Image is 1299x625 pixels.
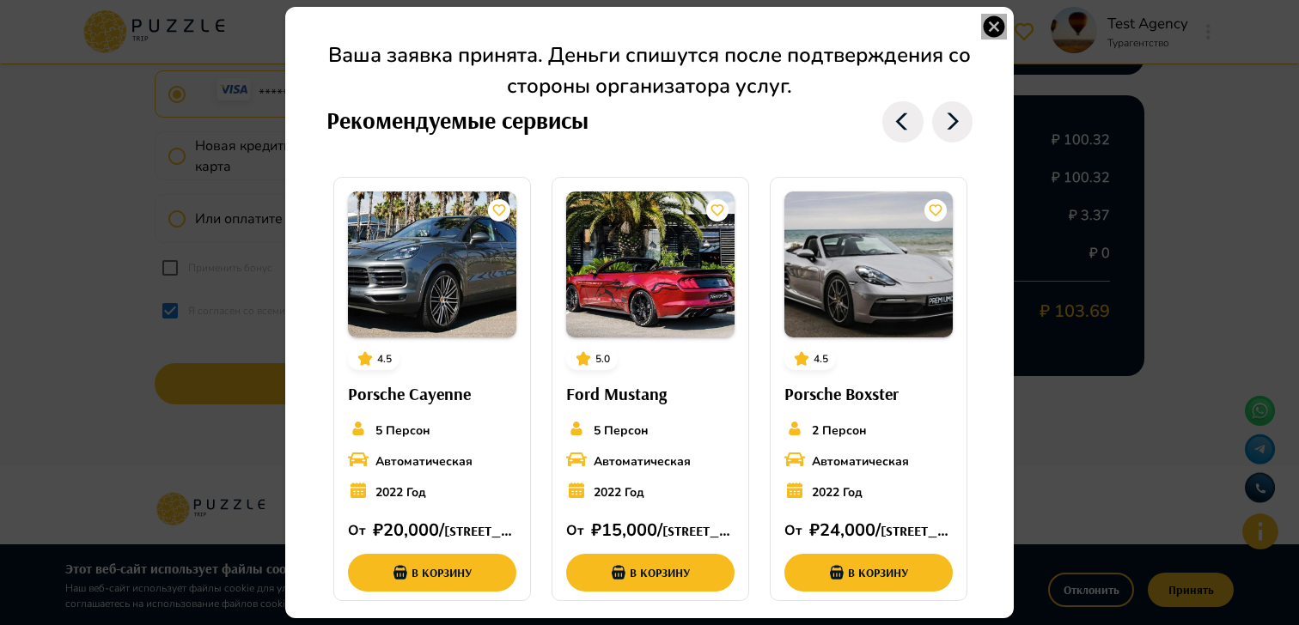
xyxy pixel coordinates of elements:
[657,518,662,543] p: /
[353,347,377,371] button: card_icons
[790,347,814,371] button: card_icons
[375,452,473,470] p: Автоматическая
[924,199,947,221] button: card_icons
[601,518,657,543] p: 15,000
[566,191,735,337] img: PuzzleTrip
[809,518,820,543] p: ₽
[439,518,444,543] p: /
[784,520,809,541] p: От
[881,520,953,543] h6: [STREET_ADDRESS]
[812,422,867,440] p: 2 Персон
[375,422,430,440] p: 5 Персон
[348,520,373,541] p: От
[306,39,993,101] p: Ваша заявка принята. Деньги спишутся после подтверждения со стороны организатора услуг.
[488,199,510,221] button: card_icons
[594,422,649,440] p: 5 Персон
[591,518,601,543] p: ₽
[348,380,516,408] h6: Porsche Cayenne
[875,518,881,543] p: /
[706,199,729,221] button: card_icons
[348,191,516,337] img: PuzzleTrip
[348,554,516,592] button: add-basket-submit-button
[594,483,644,501] p: 2022 Год
[784,554,953,592] button: add-basket-submit-button
[812,483,863,501] p: 2022 Год
[373,518,383,543] p: ₽
[594,452,691,470] p: Автоматическая
[784,380,953,408] h6: Porsche Boxster
[812,452,909,470] p: Автоматическая
[383,518,439,543] p: 20,000
[377,351,392,367] p: 4.5
[571,347,595,371] button: card_icons
[444,520,516,543] h6: [STREET_ADDRESS]
[566,554,735,592] button: add-basket-submit-button
[595,351,610,367] p: 5.0
[326,101,589,140] h6: Рекомендуемые сервисы
[784,191,953,337] img: PuzzleTrip
[566,520,591,541] p: От
[566,380,735,408] h6: Ford Mustang
[662,520,735,543] h6: [STREET_ADDRESS]
[814,351,828,367] p: 4.5
[820,518,875,543] p: 24,000
[375,483,426,501] p: 2022 Год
